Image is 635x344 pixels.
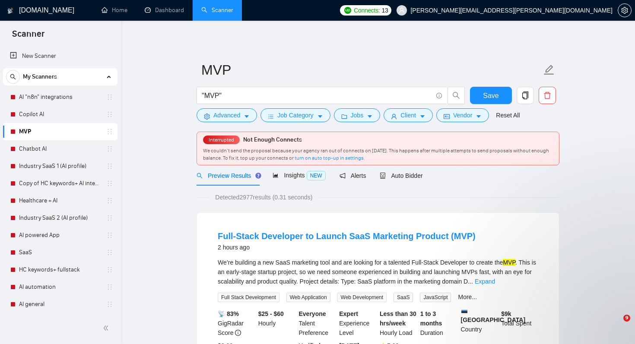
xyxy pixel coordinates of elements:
[19,106,101,123] a: Copilot AI
[106,301,113,308] span: holder
[517,92,533,99] span: copy
[6,70,20,84] button: search
[444,113,450,120] span: idcard
[19,158,101,175] a: Industry SaaS 1 (AI profile)
[244,113,250,120] span: caret-down
[391,113,397,120] span: user
[351,110,364,120] span: Jobs
[295,155,365,161] a: turn on auto top-up in settings.
[334,108,381,122] button: folderJobscaret-down
[618,3,632,17] button: setting
[106,163,113,170] span: holder
[106,232,113,239] span: holder
[19,261,101,278] a: HC keywords+ fullstack
[273,172,325,179] span: Insights
[218,310,239,317] b: 📡 83%
[19,192,101,209] a: Healthcare + AI
[209,193,318,202] span: Detected 2977 results (0.31 seconds)
[218,242,476,252] div: 2 hours ago
[106,128,113,135] span: holder
[19,296,101,313] a: AI general
[299,310,326,317] b: Everyone
[202,90,432,101] input: Search Freelance Jobs...
[380,173,386,179] span: robot
[106,266,113,273] span: holder
[218,293,279,302] span: Full Stack Development
[606,315,626,335] iframe: Intercom live chat
[6,74,19,80] span: search
[461,309,526,323] b: [GEOGRAPHIC_DATA]
[106,180,113,187] span: holder
[503,259,515,266] mark: MVP
[218,258,538,286] div: We’re building a new SaaS marketing tool and are looking for a talented Full-Stack Developer to c...
[201,59,542,81] input: Scanner name...
[297,309,338,338] div: Talent Preference
[197,173,203,179] span: search
[19,227,101,244] a: AI powered App
[277,110,313,120] span: Job Category
[483,90,498,101] span: Save
[19,175,101,192] a: Copy of HC keywords+ AI integration
[213,110,240,120] span: Advanced
[517,87,534,104] button: copy
[400,110,416,120] span: Client
[197,172,259,179] span: Preview Results
[5,28,51,46] span: Scanner
[204,113,210,120] span: setting
[19,140,101,158] a: Chatbot AI
[448,87,465,104] button: search
[216,309,257,338] div: GigRadar Score
[337,309,378,338] div: Experience Level
[23,68,57,85] span: My Scanners
[106,197,113,204] span: holder
[19,209,101,227] a: Industry SaaS 2 (AI profile)
[367,113,373,120] span: caret-down
[340,172,366,179] span: Alerts
[102,6,127,14] a: homeHome
[273,172,279,178] span: area-chart
[106,249,113,256] span: holder
[399,7,405,13] span: user
[206,137,237,143] span: Interrupted
[419,113,425,120] span: caret-down
[19,88,101,106] a: AI "n8n" integrations
[10,47,111,65] a: New Scanner
[103,324,111,332] span: double-left
[243,136,302,143] span: Not Enough Connects
[201,6,233,14] a: searchScanner
[384,108,433,122] button: userClientcaret-down
[458,294,477,300] a: More...
[381,6,388,15] span: 13
[380,310,416,327] b: Less than 30 hrs/week
[218,231,476,241] a: Full-Stack Developer to Launch SaaS Marketing Product (MVP)
[341,113,347,120] span: folder
[3,47,117,65] li: New Scanner
[378,309,419,338] div: Hourly Load
[307,171,326,180] span: NEW
[337,293,387,302] span: Web Development
[203,148,549,161] span: We couldn’t send the proposal because your agency ran out of connects on [DATE]. This happens aft...
[260,108,330,122] button: barsJob Categorycaret-down
[286,293,330,302] span: Web Application
[145,6,184,14] a: dashboardDashboard
[197,108,257,122] button: settingAdvancedcaret-down
[235,330,241,336] span: info-circle
[106,94,113,101] span: holder
[470,87,512,104] button: Save
[106,145,113,152] span: holder
[476,113,482,120] span: caret-down
[19,278,101,296] a: AI automation
[539,87,556,104] button: delete
[258,310,284,317] b: $25 - $60
[618,7,632,14] a: setting
[543,64,555,76] span: edit
[106,284,113,290] span: holder
[317,113,323,120] span: caret-down
[453,110,472,120] span: Vendor
[459,309,500,338] div: Country
[618,7,631,14] span: setting
[436,108,489,122] button: idcardVendorcaret-down
[254,172,262,180] div: Tooltip anchor
[623,315,630,322] span: 9
[380,172,422,179] span: Auto Bidder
